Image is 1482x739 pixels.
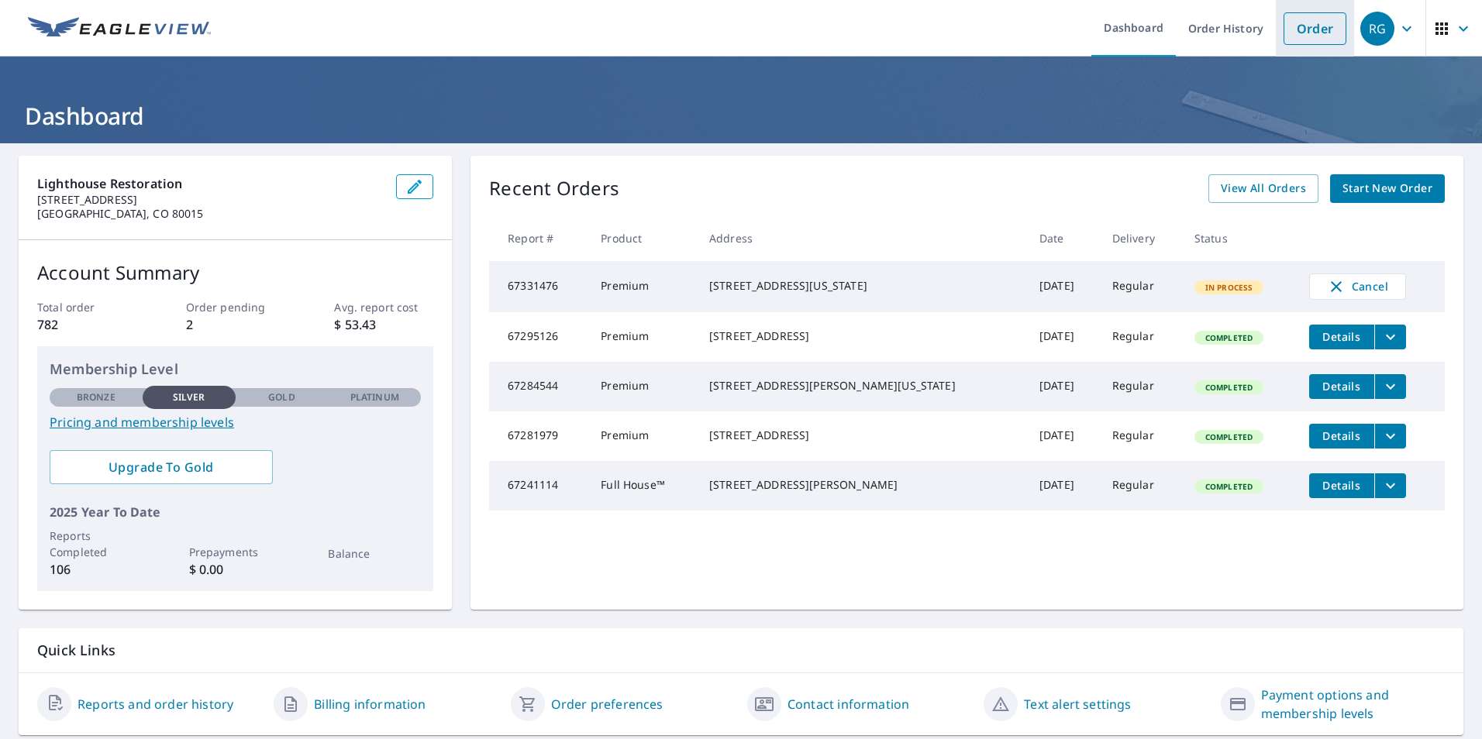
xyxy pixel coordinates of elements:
[50,413,421,431] a: Pricing and membership levels
[1325,277,1390,296] span: Cancel
[1196,282,1263,293] span: In Process
[50,359,421,380] p: Membership Level
[489,461,588,510] td: 67241114
[709,477,1015,493] div: [STREET_ADDRESS][PERSON_NAME]
[588,215,697,261] th: Product
[551,695,663,713] a: Order preferences
[37,259,433,287] p: Account Summary
[1182,215,1297,261] th: Status
[1027,215,1100,261] th: Date
[1221,179,1306,198] span: View All Orders
[709,378,1015,394] div: [STREET_ADDRESS][PERSON_NAME][US_STATE]
[1318,379,1365,394] span: Details
[1374,424,1406,449] button: filesDropdownBtn-67281979
[588,461,697,510] td: Full House™
[1374,473,1406,498] button: filesDropdownBtn-67241114
[1318,329,1365,344] span: Details
[37,315,136,334] p: 782
[1309,325,1374,349] button: detailsBtn-67295126
[588,261,697,312] td: Premium
[268,390,295,404] p: Gold
[697,215,1027,261] th: Address
[1318,428,1365,443] span: Details
[50,528,143,560] p: Reports Completed
[334,299,433,315] p: Avg. report cost
[1027,411,1100,461] td: [DATE]
[1330,174,1445,203] a: Start New Order
[173,390,205,404] p: Silver
[1261,686,1445,723] a: Payment options and membership levels
[1100,411,1182,461] td: Regular
[1309,374,1374,399] button: detailsBtn-67284544
[1100,461,1182,510] td: Regular
[328,545,421,562] p: Balance
[77,390,115,404] p: Bronze
[588,312,697,362] td: Premium
[1027,261,1100,312] td: [DATE]
[37,174,384,193] p: Lighthouse Restoration
[1309,473,1374,498] button: detailsBtn-67241114
[1027,362,1100,411] td: [DATE]
[489,261,588,312] td: 67331476
[50,503,421,521] p: 2025 Year To Date
[1309,424,1374,449] button: detailsBtn-67281979
[1196,382,1262,393] span: Completed
[1309,273,1406,300] button: Cancel
[186,299,285,315] p: Order pending
[1208,174,1318,203] a: View All Orders
[78,695,233,713] a: Reports and order history
[1100,312,1182,362] td: Regular
[189,560,282,579] p: $ 0.00
[1360,12,1394,46] div: RG
[709,328,1015,344] div: [STREET_ADDRESS]
[709,428,1015,443] div: [STREET_ADDRESS]
[588,411,697,461] td: Premium
[489,312,588,362] td: 67295126
[37,299,136,315] p: Total order
[37,207,384,221] p: [GEOGRAPHIC_DATA], CO 80015
[1027,461,1100,510] td: [DATE]
[37,193,384,207] p: [STREET_ADDRESS]
[334,315,433,334] p: $ 53.43
[1100,261,1182,312] td: Regular
[314,695,426,713] a: Billing information
[588,362,697,411] td: Premium
[189,544,282,560] p: Prepayments
[1284,12,1346,45] a: Order
[1100,362,1182,411] td: Regular
[28,17,211,40] img: EV Logo
[1196,481,1262,492] span: Completed
[1374,374,1406,399] button: filesDropdownBtn-67284544
[1024,695,1131,713] a: Text alert settings
[19,100,1463,132] h1: Dashboard
[186,315,285,334] p: 2
[37,641,1445,660] p: Quick Links
[489,174,619,203] p: Recent Orders
[350,390,399,404] p: Platinum
[1100,215,1182,261] th: Delivery
[1027,312,1100,362] td: [DATE]
[1196,332,1262,343] span: Completed
[1318,478,1365,493] span: Details
[1374,325,1406,349] button: filesDropdownBtn-67295126
[1342,179,1432,198] span: Start New Order
[788,695,909,713] a: Contact information
[709,278,1015,294] div: [STREET_ADDRESS][US_STATE]
[489,215,588,261] th: Report #
[50,450,273,484] a: Upgrade To Gold
[489,411,588,461] td: 67281979
[50,560,143,579] p: 106
[62,459,260,476] span: Upgrade To Gold
[1196,431,1262,442] span: Completed
[489,362,588,411] td: 67284544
